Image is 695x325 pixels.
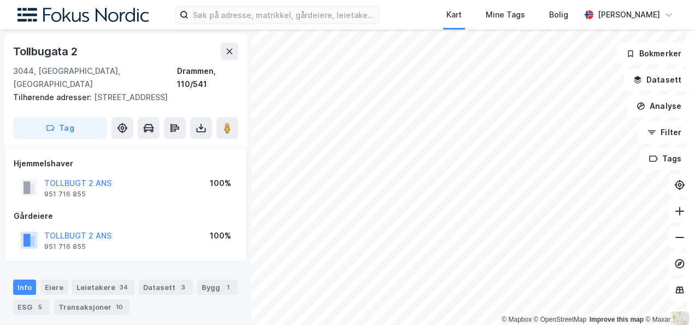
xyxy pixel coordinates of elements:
[13,91,229,104] div: [STREET_ADDRESS]
[222,282,233,293] div: 1
[40,280,68,295] div: Eiere
[13,65,177,91] div: 3044, [GEOGRAPHIC_DATA], [GEOGRAPHIC_DATA]
[17,8,149,22] img: fokus-nordic-logo.8a93422641609758e4ac.png
[446,8,462,21] div: Kart
[13,43,80,60] div: Tollbugata 2
[117,282,130,293] div: 34
[598,8,660,21] div: [PERSON_NAME]
[502,316,532,323] a: Mapbox
[34,301,45,312] div: 5
[44,190,86,199] div: 951 716 855
[617,43,691,65] button: Bokmerker
[197,280,238,295] div: Bygg
[590,316,644,323] a: Improve this map
[210,177,231,190] div: 100%
[114,301,125,312] div: 10
[640,272,695,325] div: Kontrollprogram for chat
[638,121,691,143] button: Filter
[14,210,238,223] div: Gårdeiere
[72,280,134,295] div: Leietakere
[13,117,107,139] button: Tag
[178,282,189,293] div: 3
[534,316,587,323] a: OpenStreetMap
[139,280,193,295] div: Datasett
[13,299,50,315] div: ESG
[624,69,691,91] button: Datasett
[13,92,94,102] span: Tilhørende adresser:
[54,299,129,315] div: Transaksjoner
[627,95,691,117] button: Analyse
[13,280,36,295] div: Info
[210,229,231,242] div: 100%
[44,242,86,251] div: 951 716 855
[486,8,525,21] div: Mine Tags
[14,157,238,170] div: Hjemmelshaver
[177,65,238,91] div: Drammen, 110/541
[189,7,379,23] input: Søk på adresse, matrikkel, gårdeiere, leietakere eller personer
[640,272,695,325] iframe: Chat Widget
[640,148,691,170] button: Tags
[549,8,568,21] div: Bolig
